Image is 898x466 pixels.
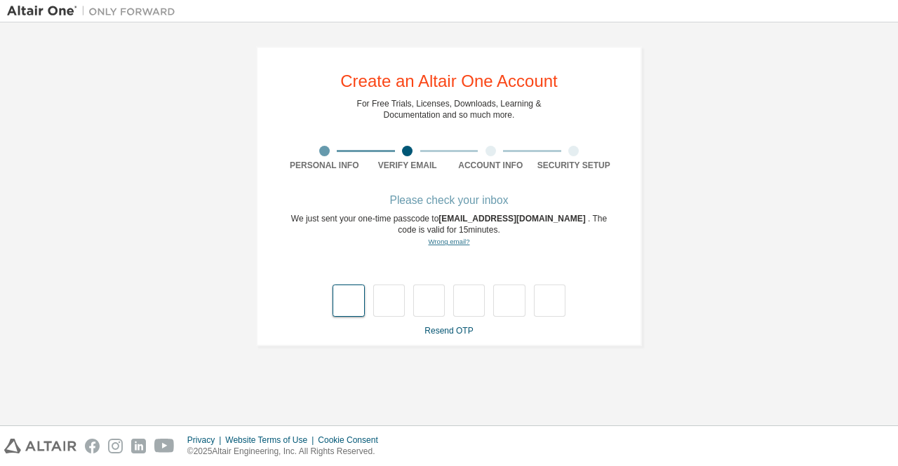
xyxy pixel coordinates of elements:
[187,434,225,446] div: Privacy
[424,326,473,336] a: Resend OTP
[366,160,450,171] div: Verify Email
[187,446,387,458] p: © 2025 Altair Engineering, Inc. All Rights Reserved.
[4,439,76,453] img: altair_logo.svg
[225,434,318,446] div: Website Terms of Use
[438,214,588,224] span: [EMAIL_ADDRESS][DOMAIN_NAME]
[108,439,123,453] img: instagram.svg
[357,98,542,121] div: For Free Trials, Licenses, Downloads, Learning & Documentation and so much more.
[283,213,615,247] div: We just sent your one-time passcode to . The code is valid for 15 minutes.
[449,160,532,171] div: Account Info
[532,160,616,171] div: Security Setup
[131,439,146,453] img: linkedin.svg
[7,4,182,18] img: Altair One
[283,196,615,205] div: Please check your inbox
[154,439,175,453] img: youtube.svg
[85,439,100,453] img: facebook.svg
[318,434,386,446] div: Cookie Consent
[283,160,366,171] div: Personal Info
[340,73,558,90] div: Create an Altair One Account
[428,238,469,245] a: Go back to the registration form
